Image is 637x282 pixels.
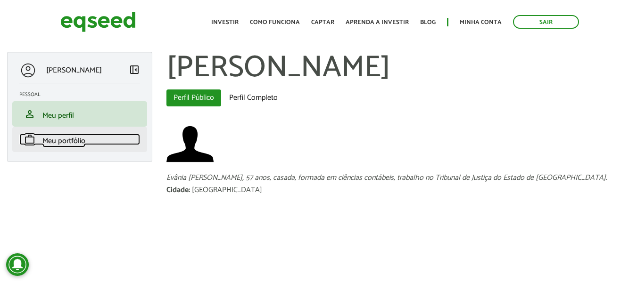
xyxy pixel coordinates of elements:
[12,101,147,127] li: Meu perfil
[19,134,140,145] a: workMeu portfólio
[42,109,74,122] span: Meu perfil
[42,135,85,147] span: Meu portfólio
[250,19,300,25] a: Como funciona
[211,19,239,25] a: Investir
[222,89,285,106] a: Perfil Completo
[192,186,262,194] div: [GEOGRAPHIC_DATA]
[460,19,502,25] a: Minha conta
[129,64,140,77] a: Colapsar menu
[19,108,140,120] a: personMeu perfil
[166,186,192,194] div: Cidade
[60,9,136,34] img: EqSeed
[12,127,147,152] li: Meu portfólio
[24,134,35,145] span: work
[166,89,221,106] a: Perfil Público
[189,184,190,196] span: :
[420,19,436,25] a: Blog
[513,15,579,29] a: Sair
[24,108,35,120] span: person
[166,121,214,168] a: Ver perfil do usuário.
[46,66,102,75] p: [PERSON_NAME]
[166,121,214,168] img: Foto de EVANIA CONCEIÇÃO ALVES COELHO
[166,52,630,85] h1: [PERSON_NAME]
[311,19,334,25] a: Captar
[166,174,630,182] div: Evânia [PERSON_NAME], 57 anos, casada, formada em ciências contábeis, trabalho no Tribunal de Jus...
[19,92,147,97] h2: Pessoal
[129,64,140,75] span: left_panel_close
[346,19,409,25] a: Aprenda a investir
